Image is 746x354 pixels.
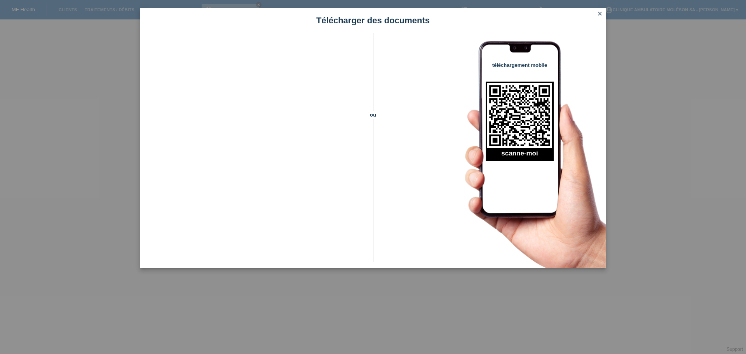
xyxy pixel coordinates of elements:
[595,10,605,19] a: close
[152,52,359,247] iframe: Upload
[486,150,554,161] h2: scanne-moi
[597,10,603,17] i: close
[359,111,387,119] span: ou
[140,16,606,25] h1: Télécharger des documents
[486,62,554,68] h4: téléchargement mobile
